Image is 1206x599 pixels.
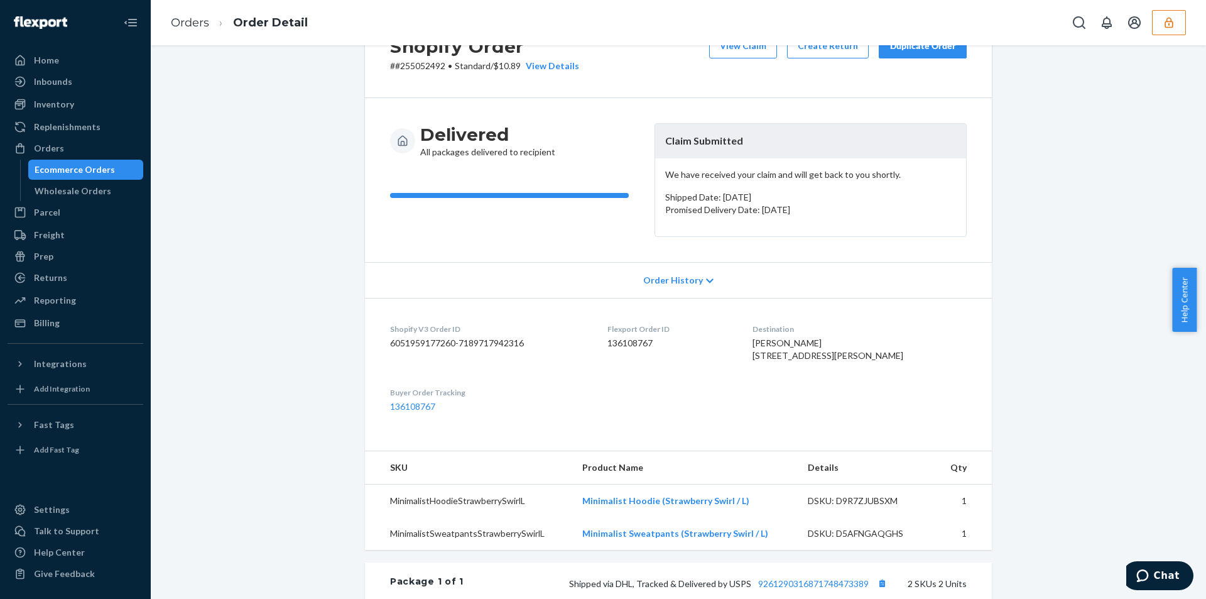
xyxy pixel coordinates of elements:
[34,229,65,241] div: Freight
[8,500,143,520] a: Settings
[390,33,579,60] h2: Shopify Order
[1122,10,1147,35] button: Open account menu
[8,354,143,374] button: Integrations
[365,485,572,518] td: MinimalistHoodieStrawberrySwirlL
[643,274,703,287] span: Order History
[874,575,890,591] button: Copy tracking number
[35,163,115,176] div: Ecommerce Orders
[390,387,587,398] dt: Buyer Order Tracking
[935,485,992,518] td: 1
[8,521,143,541] button: Talk to Support
[34,525,99,537] div: Talk to Support
[8,72,143,92] a: Inbounds
[34,250,53,263] div: Prep
[34,206,60,219] div: Parcel
[34,98,74,111] div: Inventory
[8,50,143,70] a: Home
[8,440,143,460] a: Add Fast Tag
[390,337,587,349] dd: 6051959177260-7189717942316
[1172,268,1197,332] button: Help Center
[464,575,967,591] div: 2 SKUs 2 Units
[752,338,903,361] span: [PERSON_NAME] [STREET_ADDRESS][PERSON_NAME]
[8,415,143,435] button: Fast Tags
[34,383,90,394] div: Add Integration
[8,564,143,584] button: Give Feedback
[8,379,143,399] a: Add Integration
[455,60,491,71] span: Standard
[34,444,79,455] div: Add Fast Tag
[655,124,966,158] header: Claim Submitted
[889,40,956,52] div: Duplicate Order
[8,202,143,223] a: Parcel
[787,33,869,58] button: Create Return
[582,528,768,539] a: Minimalist Sweatpants (Strawberry Swirl / L)
[34,54,59,67] div: Home
[798,451,936,485] th: Details
[448,60,452,71] span: •
[365,451,572,485] th: SKU
[171,16,209,30] a: Orders
[8,225,143,245] a: Freight
[935,517,992,550] td: 1
[34,142,64,155] div: Orders
[420,123,555,158] div: All packages delivered to recipient
[34,568,95,580] div: Give Feedback
[752,324,967,334] dt: Destination
[34,358,87,370] div: Integrations
[665,204,956,216] p: Promised Delivery Date: [DATE]
[34,317,60,329] div: Billing
[34,503,70,516] div: Settings
[390,575,464,591] div: Package 1 of 1
[34,546,85,559] div: Help Center
[521,60,579,72] button: View Details
[808,495,926,507] div: DSKU: D9R7ZJUBSXM
[8,117,143,137] a: Replenishments
[233,16,308,30] a: Order Detail
[582,495,749,506] a: Minimalist Hoodie (Strawberry Swirl / L)
[161,4,318,41] ol: breadcrumbs
[8,138,143,158] a: Orders
[390,401,435,412] a: 136108767
[34,294,76,307] div: Reporting
[118,10,143,35] button: Close Navigation
[8,94,143,114] a: Inventory
[758,578,869,589] a: 9261290316871748473389
[709,33,777,58] button: View Claim
[28,160,144,180] a: Ecommerce Orders
[34,121,100,133] div: Replenishments
[572,451,798,485] th: Product Name
[665,191,956,204] p: Shipped Date: [DATE]
[1094,10,1119,35] button: Open notifications
[28,181,144,201] a: Wholesale Orders
[8,290,143,310] a: Reporting
[420,123,555,146] h3: Delivered
[935,451,992,485] th: Qty
[35,185,111,197] div: Wholesale Orders
[34,419,74,431] div: Fast Tags
[34,272,67,284] div: Returns
[8,268,143,288] a: Returns
[607,324,733,334] dt: Flexport Order ID
[1067,10,1092,35] button: Open Search Box
[390,60,579,72] p: # #255052492 / $10.89
[665,168,956,181] p: We have received your claim and will get back to you shortly.
[879,33,967,58] button: Duplicate Order
[390,324,587,334] dt: Shopify V3 Order ID
[8,313,143,333] a: Billing
[365,517,572,550] td: MinimalistSweatpantsStrawberrySwirlL
[808,527,926,540] div: DSKU: D5AFNGAQGHS
[607,337,733,349] dd: 136108767
[14,16,67,29] img: Flexport logo
[34,75,72,88] div: Inbounds
[8,542,143,563] a: Help Center
[1126,561,1193,593] iframe: Opens a widget where you can chat to one of our agents
[8,246,143,267] a: Prep
[569,578,890,589] span: Shipped via DHL, Tracked & Delivered by USPS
